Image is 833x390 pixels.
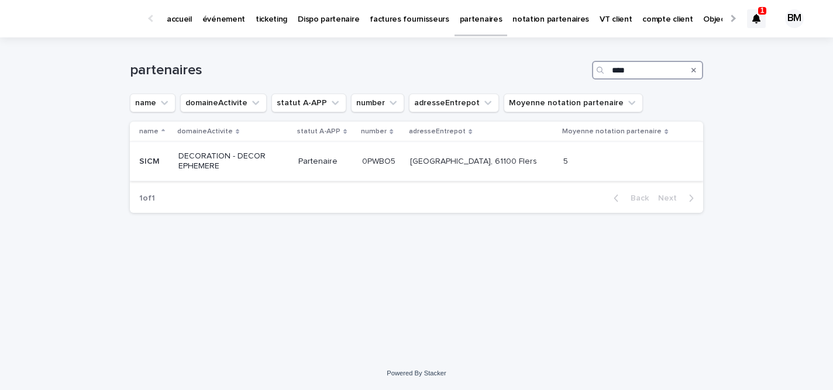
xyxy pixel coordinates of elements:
[177,125,233,138] p: domaineActivite
[271,94,346,112] button: statut A-APP
[410,154,539,167] p: [GEOGRAPHIC_DATA], 61100 Flers
[130,62,587,79] h1: partenaires
[139,125,159,138] p: name
[409,94,499,112] button: adresseEntrepot
[351,94,404,112] button: number
[298,157,353,167] p: Partenaire
[387,370,446,377] a: Powered By Stacker
[604,193,653,203] button: Back
[180,94,267,112] button: domaineActivite
[139,154,162,167] p: SICM
[592,61,703,80] input: Search
[653,193,703,203] button: Next
[178,151,276,171] p: DECORATION - DECOR EPHEMERE
[504,94,643,112] button: Moyenne notation partenaire
[130,142,703,181] tr: SICMSICM DECORATION - DECOR EPHEMEREPartenaire0PWBO50PWBO5 [GEOGRAPHIC_DATA], 61100 Flers[GEOGRAP...
[23,7,137,30] img: Ls34BcGeRexTGTNfXpUC
[785,9,804,28] div: BM
[747,9,766,28] div: 1
[362,154,398,167] p: 0PWBO5
[297,125,340,138] p: statut A-APP
[658,194,684,202] span: Next
[562,125,662,138] p: Moyenne notation partenaire
[361,125,387,138] p: number
[624,194,649,202] span: Back
[760,6,765,15] p: 1
[409,125,466,138] p: adresseEntrepot
[563,154,570,167] p: 5
[130,184,164,213] p: 1 of 1
[130,94,175,112] button: name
